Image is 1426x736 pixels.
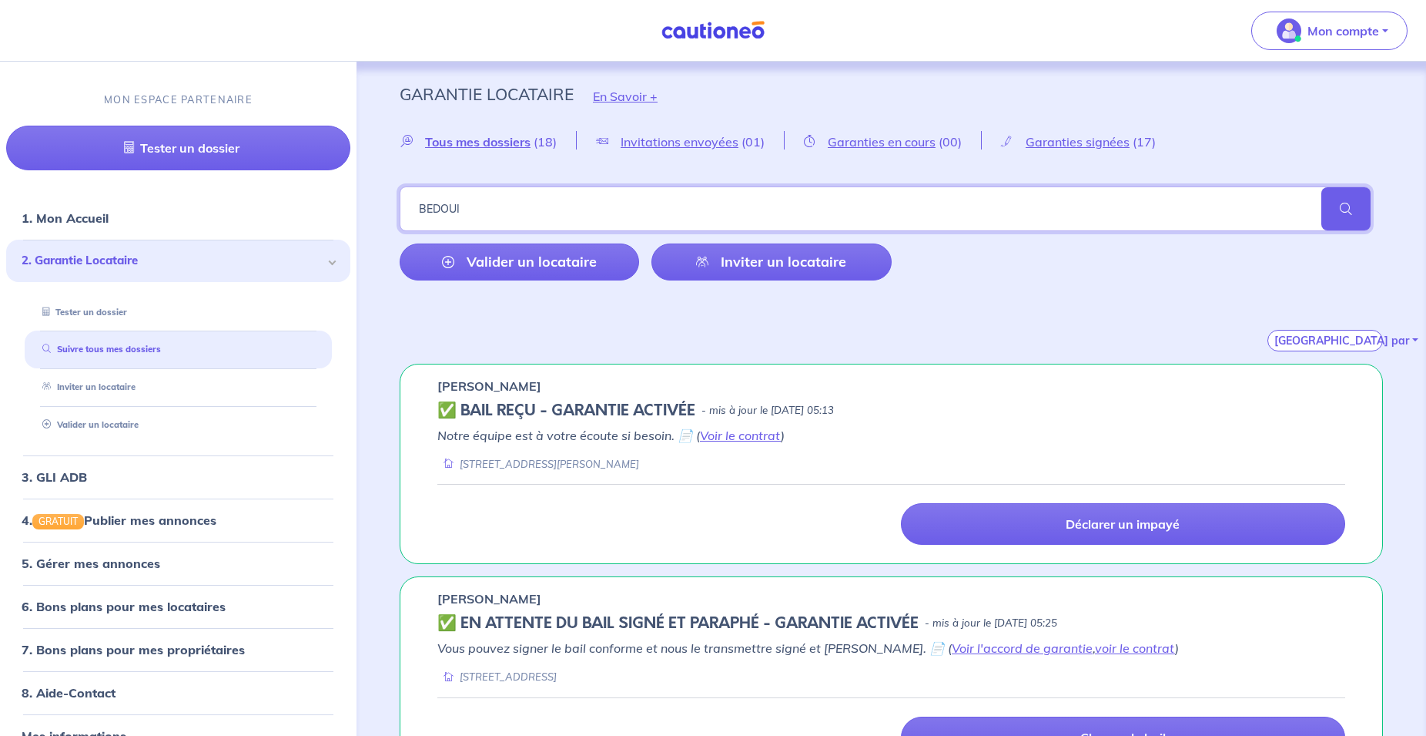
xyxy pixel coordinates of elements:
[700,428,781,443] a: Voir le contrat
[574,74,677,119] button: En Savoir +
[6,677,350,708] div: 8. Aide-Contact
[741,134,765,150] span: (01)
[36,306,127,317] a: Tester un dossier
[6,126,350,170] a: Tester un dossier
[534,134,557,150] span: (18)
[36,344,161,355] a: Suivre tous mes dossiers
[437,457,639,472] div: [STREET_ADDRESS][PERSON_NAME]
[6,591,350,622] div: 6. Bons plans pour mes locataires
[437,640,1179,656] em: Vous pouvez signer le bail conforme et nous le transmettre signé et [PERSON_NAME]. 📄 ( , )
[6,240,350,282] div: 2. Garantie Locataire
[22,685,115,701] a: 8. Aide-Contact
[425,134,531,150] span: Tous mes dossiers
[400,244,639,281] a: Valider un locataire
[1026,134,1130,150] span: Garanties signées
[36,419,139,430] a: Valider un locataire
[22,210,109,226] a: 1. Mon Accueil
[621,134,738,150] span: Invitations envoyées
[1307,22,1379,40] p: Mon compte
[577,134,784,149] a: Invitations envoyées(01)
[6,634,350,665] div: 7. Bons plans pour mes propriétaires
[400,187,1371,231] input: Rechercher par nom / prénom / mail du locataire
[785,134,981,149] a: Garanties en cours(00)
[437,402,695,420] h5: ✅ BAIL REÇU - GARANTIE ACTIVÉE
[437,402,1345,420] div: state: CONTRACT-VALIDATED, Context: IN-MANAGEMENT,IS-GL-CAUTION
[6,461,350,492] div: 3. GLI ADB
[1321,187,1371,230] span: search
[400,134,576,149] a: Tous mes dossiers(18)
[437,590,541,608] p: [PERSON_NAME]
[25,299,332,324] div: Tester un dossier
[36,381,136,392] a: Inviter un locataire
[22,599,226,614] a: 6. Bons plans pour mes locataires
[939,134,962,150] span: (00)
[651,244,891,281] a: Inviter un locataire
[437,614,1345,633] div: state: CONTRACT-SIGNED, Context: FINISHED,IS-GL-CAUTION
[6,203,350,234] div: 1. Mon Accueil
[25,412,332,438] div: Valider un locataire
[437,377,541,395] p: [PERSON_NAME]
[901,503,1346,545] a: Déclarer un impayé
[1066,516,1180,532] p: Déclarer un impayé
[22,252,323,270] span: 2. Garantie Locataire
[22,642,245,657] a: 7. Bons plans pour mes propriétaires
[1133,134,1156,150] span: (17)
[104,92,253,107] p: MON ESPACE PARTENAIRE
[655,21,771,40] img: Cautioneo
[1095,640,1175,656] a: voir le contrat
[982,134,1175,149] a: Garanties signées(17)
[925,616,1057,631] p: - mis à jour le [DATE] 05:25
[437,670,557,684] div: [STREET_ADDRESS]
[1277,18,1301,43] img: illu_account_valid_menu.svg
[6,504,350,535] div: 4.GRATUITPublier mes annonces
[400,80,574,108] p: Garantie Locataire
[437,428,785,443] em: Notre équipe est à votre écoute si besoin. 📄 ( )
[25,337,332,362] div: Suivre tous mes dossiers
[22,512,216,527] a: 4.GRATUITPublier mes annonces
[952,640,1093,656] a: Voir l'accord de garantie
[1251,12,1408,50] button: illu_account_valid_menu.svgMon compte
[6,548,350,579] div: 5. Gérer mes annonces
[828,134,936,150] span: Garanties en cours
[22,469,87,484] a: 3. GLI ADB
[701,403,834,418] p: - mis à jour le [DATE] 05:13
[22,556,160,571] a: 5. Gérer mes annonces
[437,614,919,633] h5: ✅️️️ EN ATTENTE DU BAIL SIGNÉ ET PARAPHÉ - GARANTIE ACTIVÉE
[1267,330,1383,351] button: [GEOGRAPHIC_DATA] par
[25,375,332,400] div: Inviter un locataire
